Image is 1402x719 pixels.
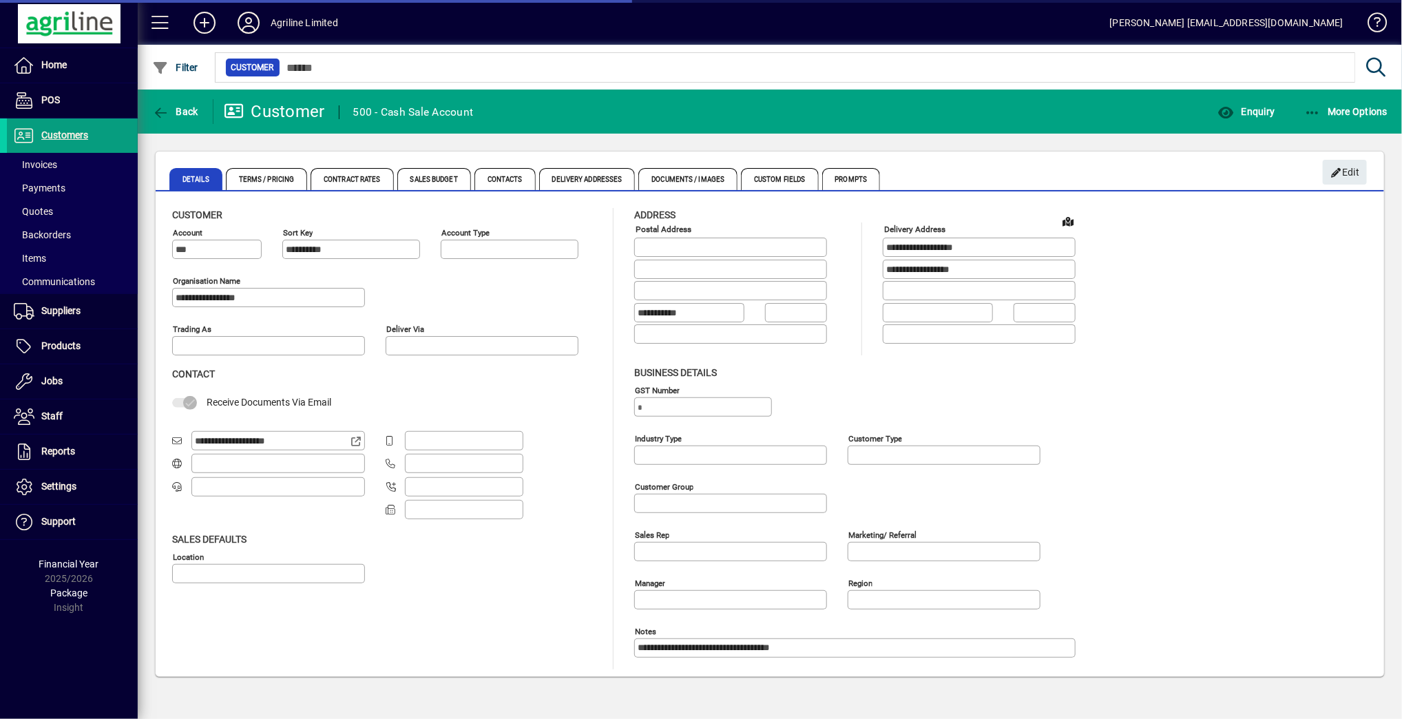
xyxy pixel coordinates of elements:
a: Knowledge Base [1357,3,1385,48]
span: Financial Year [39,559,99,570]
span: Package [50,587,87,598]
mat-label: GST Number [635,385,680,395]
span: Sales defaults [172,534,247,545]
span: Quotes [14,206,53,217]
mat-label: Sort key [283,228,313,238]
span: Terms / Pricing [226,168,308,190]
button: Profile [227,10,271,35]
mat-label: Account [173,228,202,238]
a: Jobs [7,364,138,399]
a: Reports [7,435,138,469]
button: Back [149,99,202,124]
span: Backorders [14,229,71,240]
span: Delivery Addresses [539,168,636,190]
mat-label: Trading as [173,324,211,334]
mat-label: Notes [635,626,656,636]
button: Filter [149,55,202,80]
span: Support [41,516,76,527]
span: Address [634,209,676,220]
a: Staff [7,399,138,434]
span: Customers [41,129,88,140]
a: Settings [7,470,138,504]
span: Communications [14,276,95,287]
a: Payments [7,176,138,200]
span: Customer [172,209,222,220]
span: Items [14,253,46,264]
span: Invoices [14,159,57,170]
a: POS [7,83,138,118]
span: Enquiry [1217,106,1275,117]
div: Customer [224,101,325,123]
a: Products [7,329,138,364]
mat-label: Region [848,578,872,587]
span: Reports [41,446,75,457]
mat-label: Organisation name [173,276,240,286]
a: Backorders [7,223,138,247]
a: Suppliers [7,294,138,329]
button: Edit [1323,160,1367,185]
a: Support [7,505,138,539]
button: Enquiry [1214,99,1278,124]
a: Quotes [7,200,138,223]
span: Prompts [822,168,881,190]
span: More Options [1304,106,1388,117]
span: Contract Rates [311,168,393,190]
span: Custom Fields [741,168,818,190]
span: Edit [1330,161,1360,184]
span: Documents / Images [638,168,737,190]
a: Communications [7,270,138,293]
div: [PERSON_NAME] [EMAIL_ADDRESS][DOMAIN_NAME] [1110,12,1343,34]
mat-label: Deliver via [386,324,424,334]
mat-label: Account Type [441,228,490,238]
span: Business details [634,367,717,378]
span: Back [152,106,198,117]
span: Settings [41,481,76,492]
span: Suppliers [41,305,81,316]
span: POS [41,94,60,105]
span: Contacts [474,168,536,190]
span: Customer [231,61,274,74]
app-page-header-button: Back [138,99,213,124]
span: Products [41,340,81,351]
mat-label: Industry type [635,433,682,443]
span: Home [41,59,67,70]
mat-label: Marketing/ Referral [848,530,917,539]
span: Jobs [41,375,63,386]
mat-label: Manager [635,578,665,587]
div: Agriline Limited [271,12,338,34]
mat-label: Sales rep [635,530,669,539]
span: Filter [152,62,198,73]
a: Invoices [7,153,138,176]
span: Details [169,168,222,190]
span: Staff [41,410,63,421]
div: 500 - Cash Sale Account [353,101,474,123]
a: Home [7,48,138,83]
span: Contact [172,368,215,379]
button: Add [182,10,227,35]
mat-label: Customer group [635,481,693,491]
span: Receive Documents Via Email [207,397,331,408]
button: More Options [1301,99,1392,124]
span: Sales Budget [397,168,471,190]
a: View on map [1057,210,1079,232]
mat-label: Location [173,552,204,561]
a: Items [7,247,138,270]
span: Payments [14,183,65,194]
mat-label: Customer type [848,433,902,443]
